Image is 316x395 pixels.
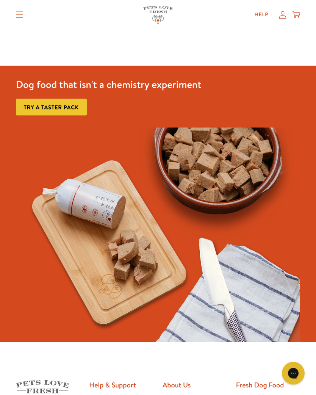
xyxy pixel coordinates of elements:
a: Help [249,8,275,23]
img: Fussy [16,128,300,342]
h3: Dog food that isn't a chemistry experiment [16,78,202,91]
img: Pets Love Fresh [143,6,173,24]
summary: Translation missing: en.sections.header.menu [10,6,30,25]
h2: Help & Support [89,380,153,389]
a: Try a taster pack [16,99,87,116]
iframe: Gorgias live chat messenger [278,359,308,387]
h2: About Us [163,380,227,389]
h2: Fresh Dog Food [236,380,300,389]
